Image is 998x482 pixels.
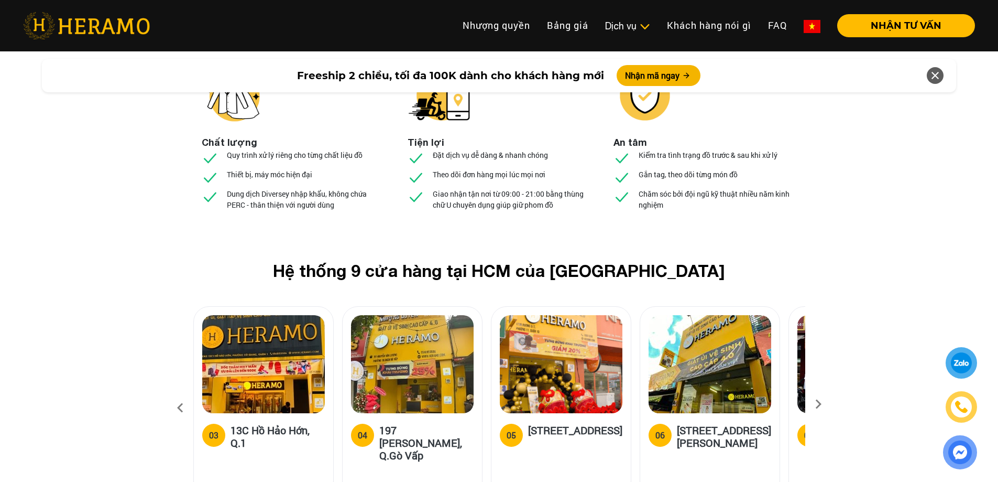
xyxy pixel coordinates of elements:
div: 05 [507,429,516,442]
img: checked.svg [613,188,630,205]
p: Chăm sóc bởi đội ngũ kỹ thuật nhiều năm kinh nghiệm [639,188,797,210]
p: Đặt dịch vụ dễ dàng & nhanh chóng [433,149,548,160]
img: checked.svg [202,169,218,186]
p: Gắn tag, theo dõi từng món đồ [639,169,738,180]
div: 06 [655,429,665,442]
img: checked.svg [408,169,424,186]
img: heramo-314-le-van-viet-phuong-tang-nhon-phu-b-quan-9 [649,315,771,413]
p: Quy trình xử lý riêng cho từng chất liệu đồ [227,149,363,160]
a: Nhượng quyền [454,14,539,37]
li: Tiện lợi [408,135,444,149]
img: phone-icon [955,400,968,414]
a: Bảng giá [539,14,597,37]
img: checked.svg [202,188,218,205]
img: heramo-15a-duong-so-2-phuong-an-khanh-thu-duc [797,315,920,413]
p: Thiết bị, máy móc hiện đại [227,169,312,180]
p: Giao nhận tận nơi từ 09:00 - 21:00 bằng thùng chữ U chuyên dụng giúp giữ phom đồ [433,188,591,210]
div: Dịch vụ [605,19,650,33]
p: Dung dịch Diversey nhập khẩu, không chứa PERC - thân thiện với người dùng [227,188,385,210]
img: heramo-179b-duong-3-thang-2-phuong-11-quan-10 [500,315,622,413]
h5: 197 [PERSON_NAME], Q.Gò Vấp [379,424,474,462]
img: vn-flag.png [804,20,820,33]
img: checked.svg [613,149,630,166]
a: FAQ [760,14,795,37]
h2: Hệ thống 9 cửa hàng tại HCM của [GEOGRAPHIC_DATA] [210,261,788,281]
li: An tâm [613,135,647,149]
img: heramo-13c-ho-hao-hon-quan-1 [202,315,325,413]
h5: [STREET_ADDRESS][PERSON_NAME] [677,424,771,449]
a: Khách hàng nói gì [659,14,760,37]
p: Kiểm tra tình trạng đồ trước & sau khi xử lý [639,149,777,160]
div: 04 [358,429,367,442]
img: heramo-logo.png [23,12,150,39]
span: Freeship 2 chiều, tối đa 100K dành cho khách hàng mới [297,68,604,83]
img: checked.svg [202,149,218,166]
img: heramo-197-nguyen-van-luong [351,315,474,413]
div: 07 [804,429,814,442]
img: checked.svg [408,188,424,205]
img: checked.svg [613,169,630,186]
a: NHẬN TƯ VẤN [829,21,975,30]
img: subToggleIcon [639,22,650,32]
h5: 13C Hồ Hảo Hớn, Q.1 [231,424,325,449]
img: checked.svg [408,149,424,166]
button: Nhận mã ngay [617,65,700,86]
h5: [STREET_ADDRESS] [528,424,622,445]
a: phone-icon [947,393,975,421]
p: Theo dõi đơn hàng mọi lúc mọi nơi [433,169,545,180]
li: Chất lượng [202,135,257,149]
button: NHẬN TƯ VẤN [837,14,975,37]
div: 03 [209,429,218,442]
